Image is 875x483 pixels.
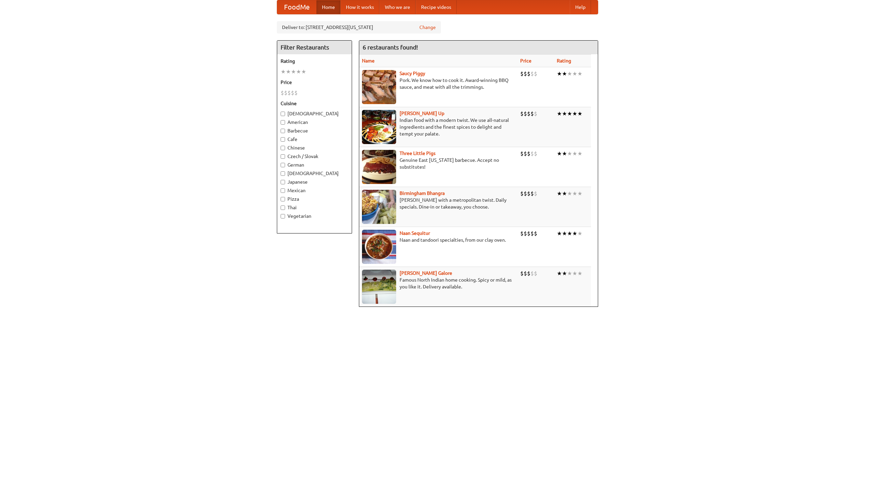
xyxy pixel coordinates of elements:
[363,44,418,51] ng-pluralize: 6 restaurants found!
[281,68,286,75] li: ★
[379,0,416,14] a: Who we are
[520,58,531,63] a: Price
[277,41,352,54] h4: Filter Restaurants
[281,119,348,126] label: American
[520,150,524,157] li: $
[362,77,515,90] p: Pork. We know how to cook it. Award-winning BBQ sauce, and meat with all the trimmings.
[557,150,562,157] li: ★
[577,230,582,237] li: ★
[527,190,530,197] li: $
[400,151,435,156] a: Three Little Pigs
[281,137,285,142] input: Cafe
[524,150,527,157] li: $
[534,150,537,157] li: $
[557,190,562,197] li: ★
[557,270,562,277] li: ★
[534,70,537,77] li: $
[567,230,572,237] li: ★
[572,110,577,117] li: ★
[572,270,577,277] li: ★
[530,70,534,77] li: $
[570,0,591,14] a: Help
[557,70,562,77] li: ★
[281,187,348,194] label: Mexican
[562,230,567,237] li: ★
[281,112,285,116] input: [DEMOGRAPHIC_DATA]
[567,270,572,277] li: ★
[567,70,572,77] li: ★
[362,276,515,290] p: Famous North Indian home cooking. Spicy or mild, as you like it. Delivery available.
[527,70,530,77] li: $
[281,188,285,193] input: Mexican
[572,70,577,77] li: ★
[287,89,291,97] li: $
[281,213,348,219] label: Vegetarian
[534,270,537,277] li: $
[524,190,527,197] li: $
[530,110,534,117] li: $
[291,68,296,75] li: ★
[577,150,582,157] li: ★
[562,110,567,117] li: ★
[286,68,291,75] li: ★
[530,190,534,197] li: $
[281,170,348,177] label: [DEMOGRAPHIC_DATA]
[362,230,396,264] img: naansequitur.jpg
[400,71,425,76] b: Saucy Piggy
[562,150,567,157] li: ★
[281,120,285,125] input: American
[277,0,317,14] a: FoodMe
[281,196,348,202] label: Pizza
[572,190,577,197] li: ★
[281,58,348,65] h5: Rating
[281,205,285,210] input: Thai
[281,153,348,160] label: Czech / Slovak
[557,230,562,237] li: ★
[534,230,537,237] li: $
[281,136,348,143] label: Cafe
[524,110,527,117] li: $
[281,179,348,185] label: Japanese
[577,110,582,117] li: ★
[281,154,285,159] input: Czech / Slovak
[527,270,530,277] li: $
[281,180,285,184] input: Japanese
[527,230,530,237] li: $
[520,190,524,197] li: $
[362,70,396,104] img: saucy.jpg
[530,270,534,277] li: $
[527,110,530,117] li: $
[281,89,284,97] li: $
[281,146,285,150] input: Chinese
[400,190,445,196] b: Birmingham Bhangra
[572,150,577,157] li: ★
[281,100,348,107] h5: Cuisine
[400,230,430,236] a: Naan Sequitur
[567,150,572,157] li: ★
[362,270,396,304] img: currygalore.jpg
[416,0,457,14] a: Recipe videos
[520,70,524,77] li: $
[562,190,567,197] li: ★
[567,190,572,197] li: ★
[281,214,285,218] input: Vegetarian
[362,110,396,144] img: curryup.jpg
[562,270,567,277] li: ★
[281,204,348,211] label: Thai
[572,230,577,237] li: ★
[284,89,287,97] li: $
[530,230,534,237] li: $
[520,270,524,277] li: $
[281,144,348,151] label: Chinese
[524,230,527,237] li: $
[400,270,452,276] a: [PERSON_NAME] Galore
[362,117,515,137] p: Indian food with a modern twist. We use all-natural ingredients and the finest spices to delight ...
[400,111,444,116] b: [PERSON_NAME] Up
[277,21,441,33] div: Deliver to: [STREET_ADDRESS][US_STATE]
[281,163,285,167] input: German
[281,127,348,134] label: Barbecue
[291,89,294,97] li: $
